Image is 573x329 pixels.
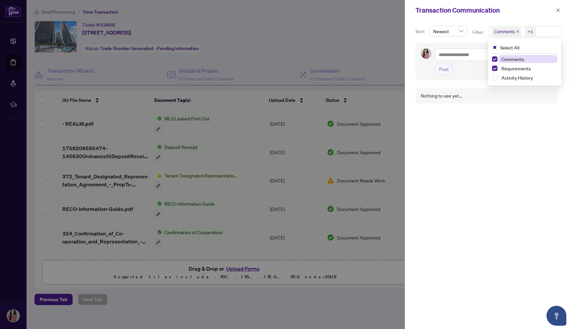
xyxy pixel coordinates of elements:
p: Sort: [415,28,426,35]
span: Select All [497,44,522,51]
span: Comments [499,55,557,63]
div: Nothing to see yet... [421,92,462,99]
span: Requirements [501,65,531,71]
span: Newest [433,26,463,36]
span: Select Activity History [492,75,497,80]
span: Requirements [499,64,557,72]
span: Activity History [499,74,557,82]
span: Select Comments [492,56,497,62]
span: Comments [491,27,521,36]
div: +1 [528,28,533,35]
span: Activity History [501,75,533,81]
span: close [516,30,519,33]
div: Transaction Communication [415,5,554,15]
span: Comments [501,56,524,62]
span: close [556,8,560,13]
img: Profile Icon [421,49,431,59]
p: Filter: [473,29,485,36]
span: Select Requirements [492,66,497,71]
button: Post [435,64,453,75]
button: Open asap [546,306,566,326]
span: Comments [494,28,515,35]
